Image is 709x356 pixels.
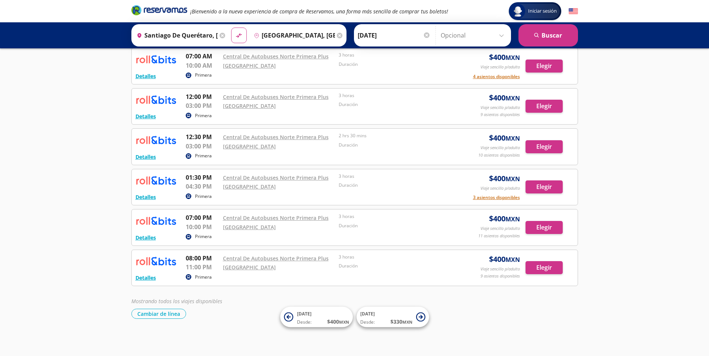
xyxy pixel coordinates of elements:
[339,61,451,68] p: Duración
[339,52,451,58] p: 3 horas
[186,101,219,110] p: 03:00 PM
[489,92,520,103] span: $ 400
[280,307,353,327] button: [DATE]Desde:$400MXN
[518,24,578,46] button: Buscar
[223,62,276,69] a: [GEOGRAPHIC_DATA]
[489,173,520,184] span: $ 400
[135,173,176,188] img: RESERVAMOS
[441,26,507,45] input: Opcional
[339,101,451,108] p: Duración
[195,153,212,159] p: Primera
[480,64,520,70] p: Viaje sencillo p/adulto
[480,273,520,279] p: 9 asientos disponibles
[186,182,219,191] p: 04:30 PM
[223,224,276,231] a: [GEOGRAPHIC_DATA]
[360,311,375,317] span: [DATE]
[195,274,212,280] p: Primera
[360,319,375,325] span: Desde:
[186,254,219,263] p: 08:00 PM
[223,174,329,181] a: Central De Autobuses Norte Primera Plus
[195,193,212,200] p: Primera
[186,142,219,151] p: 03:00 PM
[569,7,578,16] button: English
[297,311,312,317] span: [DATE]
[480,145,520,151] p: Viaje sencillo p/adulto
[525,7,560,15] span: Iniciar sesión
[186,61,219,70] p: 10:00 AM
[505,215,520,223] small: MXN
[339,254,451,260] p: 3 horas
[135,213,176,228] img: RESERVAMOS
[223,134,329,141] a: Central De Autobuses Norte Primera Plus
[135,72,156,80] button: Detalles
[526,180,563,193] button: Elegir
[339,213,451,220] p: 3 horas
[223,264,276,271] a: [GEOGRAPHIC_DATA]
[358,26,431,45] input: Elegir Fecha
[190,8,448,15] em: ¡Bienvenido a la nueva experiencia de compra de Reservamos, una forma más sencilla de comprar tus...
[186,132,219,141] p: 12:30 PM
[135,234,156,241] button: Detalles
[135,153,156,161] button: Detalles
[390,318,412,325] span: $ 330
[135,254,176,269] img: RESERVAMOS
[135,132,176,147] img: RESERVAMOS
[339,263,451,269] p: Duración
[526,221,563,234] button: Elegir
[327,318,349,325] span: $ 400
[505,54,520,62] small: MXN
[339,132,451,139] p: 2 hrs 30 mins
[131,298,222,305] em: Mostrando todos los viajes disponibles
[357,307,429,327] button: [DATE]Desde:$330MXN
[526,60,563,73] button: Elegir
[223,143,276,150] a: [GEOGRAPHIC_DATA]
[339,142,451,148] p: Duración
[131,4,187,16] i: Brand Logo
[297,319,312,325] span: Desde:
[505,94,520,102] small: MXN
[135,112,156,120] button: Detalles
[251,26,335,45] input: Buscar Destino
[339,173,451,180] p: 3 horas
[339,222,451,229] p: Duración
[223,183,276,190] a: [GEOGRAPHIC_DATA]
[195,233,212,240] p: Primera
[526,140,563,153] button: Elegir
[489,254,520,265] span: $ 400
[195,72,212,78] p: Primera
[505,175,520,183] small: MXN
[135,193,156,201] button: Detalles
[339,92,451,99] p: 3 horas
[526,261,563,274] button: Elegir
[186,52,219,61] p: 07:00 AM
[135,92,176,107] img: RESERVAMOS
[186,213,219,222] p: 07:00 PM
[489,52,520,63] span: $ 400
[480,112,520,118] p: 9 asientos disponibles
[186,173,219,182] p: 01:30 PM
[186,222,219,231] p: 10:00 PM
[135,52,176,67] img: RESERVAMOS
[186,92,219,101] p: 12:00 PM
[223,93,329,100] a: Central De Autobuses Norte Primera Plus
[473,73,520,80] button: 4 asientos disponibles
[195,112,212,119] p: Primera
[480,105,520,111] p: Viaje sencillo p/adulto
[480,266,520,272] p: Viaje sencillo p/adulto
[526,100,563,113] button: Elegir
[223,53,329,60] a: Central De Autobuses Norte Primera Plus
[223,214,329,221] a: Central De Autobuses Norte Primera Plus
[223,102,276,109] a: [GEOGRAPHIC_DATA]
[186,263,219,272] p: 11:00 PM
[134,26,218,45] input: Buscar Origen
[478,152,520,158] p: 10 asientos disponibles
[339,319,349,325] small: MXN
[505,134,520,142] small: MXN
[339,182,451,189] p: Duración
[402,319,412,325] small: MXN
[480,225,520,232] p: Viaje sencillo p/adulto
[131,4,187,18] a: Brand Logo
[478,233,520,239] p: 11 asientos disponibles
[489,132,520,144] span: $ 400
[131,309,186,319] button: Cambiar de línea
